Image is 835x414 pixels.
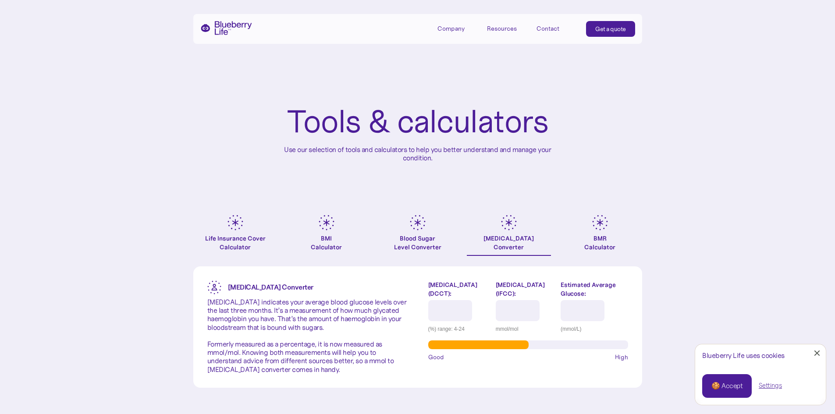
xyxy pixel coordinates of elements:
[558,215,642,256] a: BMRCalculator
[467,215,551,256] a: [MEDICAL_DATA]Converter
[483,234,534,251] div: [MEDICAL_DATA] Converter
[311,234,342,251] div: BMI Calculator
[584,234,615,251] div: BMR Calculator
[284,215,369,256] a: BMICalculator
[437,21,477,35] div: Company
[277,145,558,162] p: Use our selection of tools and calculators to help you better understand and manage your condition.
[287,105,548,138] h1: Tools & calculators
[376,215,460,256] a: Blood SugarLevel Converter
[586,21,635,37] a: Get a quote
[228,283,313,291] strong: [MEDICAL_DATA] Converter
[595,25,626,33] div: Get a quote
[561,325,628,333] div: (mmol/L)
[428,353,444,361] span: Good
[702,351,819,360] div: Blueberry Life uses cookies
[808,344,826,362] a: Close Cookie Popup
[537,25,559,32] div: Contact
[437,25,465,32] div: Company
[487,25,517,32] div: Resources
[428,280,489,298] label: [MEDICAL_DATA] (DCCT):
[759,381,782,390] a: Settings
[496,325,554,333] div: mmol/mol
[207,298,407,374] p: [MEDICAL_DATA] indicates your average blood glucose levels over the last three months. It’s a mea...
[615,353,628,361] span: High
[193,234,277,251] div: Life Insurance Cover Calculator
[193,215,277,256] a: Life Insurance Cover Calculator
[537,21,576,35] a: Contact
[561,280,628,298] label: Estimated Average Glucose:
[200,21,252,35] a: home
[428,325,489,333] div: (%) range: 4-24
[702,374,752,398] a: 🍪 Accept
[496,280,554,298] label: [MEDICAL_DATA] (IFCC):
[394,234,441,251] div: Blood Sugar Level Converter
[487,21,526,35] div: Resources
[711,381,743,391] div: 🍪 Accept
